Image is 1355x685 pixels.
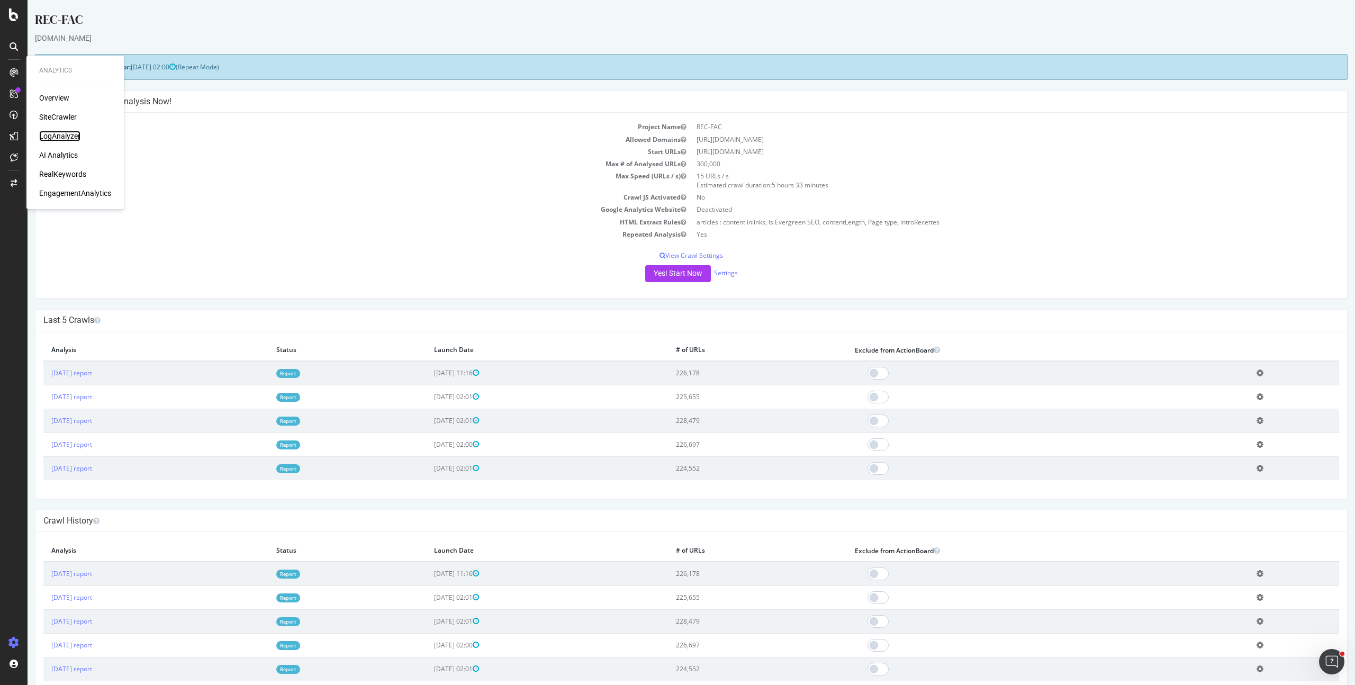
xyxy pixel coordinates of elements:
[249,593,273,602] a: Report
[640,385,819,409] td: 225,655
[16,339,241,361] th: Analysis
[640,339,819,361] th: # of URLs
[1319,649,1344,674] iframe: Intercom live chat
[249,393,273,402] a: Report
[241,540,399,562] th: Status
[39,93,69,103] a: Overview
[24,440,65,449] a: [DATE] report
[640,540,819,562] th: # of URLs
[819,339,1221,361] th: Exclude from ActionBoard
[16,228,664,240] td: Repeated Analysis
[16,315,1312,326] h4: Last 5 Crawls
[406,392,451,401] span: [DATE] 02:01
[819,540,1221,562] th: Exclude from ActionBoard
[249,665,273,674] a: Report
[16,96,1312,107] h4: Configure your New Analysis Now!
[406,464,451,473] span: [DATE] 02:01
[7,54,1320,80] div: (Repeat Mode)
[16,121,664,133] td: Project Name
[16,216,664,228] td: HTML Extract Rules
[399,540,640,562] th: Launch Date
[39,66,111,75] div: Analytics
[406,416,451,425] span: [DATE] 02:01
[406,440,451,449] span: [DATE] 02:00
[249,440,273,449] a: Report
[16,158,664,170] td: Max # of Analysed URLs
[39,150,78,160] a: AI Analytics
[24,392,65,401] a: [DATE] report
[686,268,710,277] a: Settings
[24,416,65,425] a: [DATE] report
[664,121,1312,133] td: REC-FAC
[664,216,1312,228] td: articles : content inlinks, is Evergreen SEO, contentLength, Page type, introRecettes
[640,456,819,480] td: 224,552
[249,617,273,626] a: Report
[249,641,273,650] a: Report
[24,617,65,626] a: [DATE] report
[7,11,1320,33] div: REC-FAC
[664,228,1312,240] td: Yes
[618,265,683,282] button: Yes! Start Now
[664,170,1312,191] td: 15 URLs / s Estimated crawl duration:
[39,169,86,179] a: RealKeywords
[664,191,1312,203] td: No
[16,516,1312,526] h4: Crawl History
[406,641,451,650] span: [DATE] 02:00
[249,369,273,378] a: Report
[640,432,819,456] td: 226,697
[16,251,1312,260] p: View Crawl Settings
[24,368,65,377] a: [DATE] report
[16,62,103,71] strong: Next Launch Scheduled for:
[640,657,819,681] td: 224,552
[640,633,819,657] td: 226,697
[16,170,664,191] td: Max Speed (URLs / s)
[664,146,1312,158] td: [URL][DOMAIN_NAME]
[249,570,273,579] a: Report
[7,33,1320,43] div: [DOMAIN_NAME]
[241,339,399,361] th: Status
[16,146,664,158] td: Start URLs
[664,133,1312,146] td: [URL][DOMAIN_NAME]
[640,562,819,586] td: 226,178
[16,133,664,146] td: Allowed Domains
[640,409,819,432] td: 228,479
[249,464,273,473] a: Report
[744,181,801,190] span: 5 hours 33 minutes
[16,203,664,215] td: Google Analytics Website
[664,203,1312,215] td: Deactivated
[103,62,148,71] span: [DATE] 02:00
[640,585,819,609] td: 225,655
[406,617,451,626] span: [DATE] 02:01
[24,664,65,673] a: [DATE] report
[249,417,273,426] a: Report
[406,664,451,673] span: [DATE] 02:01
[640,609,819,633] td: 228,479
[406,569,451,578] span: [DATE] 11:16
[24,593,65,602] a: [DATE] report
[16,191,664,203] td: Crawl JS Activated
[24,464,65,473] a: [DATE] report
[406,368,451,377] span: [DATE] 11:16
[24,569,65,578] a: [DATE] report
[664,158,1312,170] td: 300,000
[39,188,111,199] a: EngagementAnalytics
[39,112,77,122] a: SiteCrawler
[16,540,241,562] th: Analysis
[406,593,451,602] span: [DATE] 02:01
[39,131,80,141] a: LogAnalyzer
[399,339,640,361] th: Launch Date
[640,361,819,385] td: 226,178
[24,641,65,650] a: [DATE] report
